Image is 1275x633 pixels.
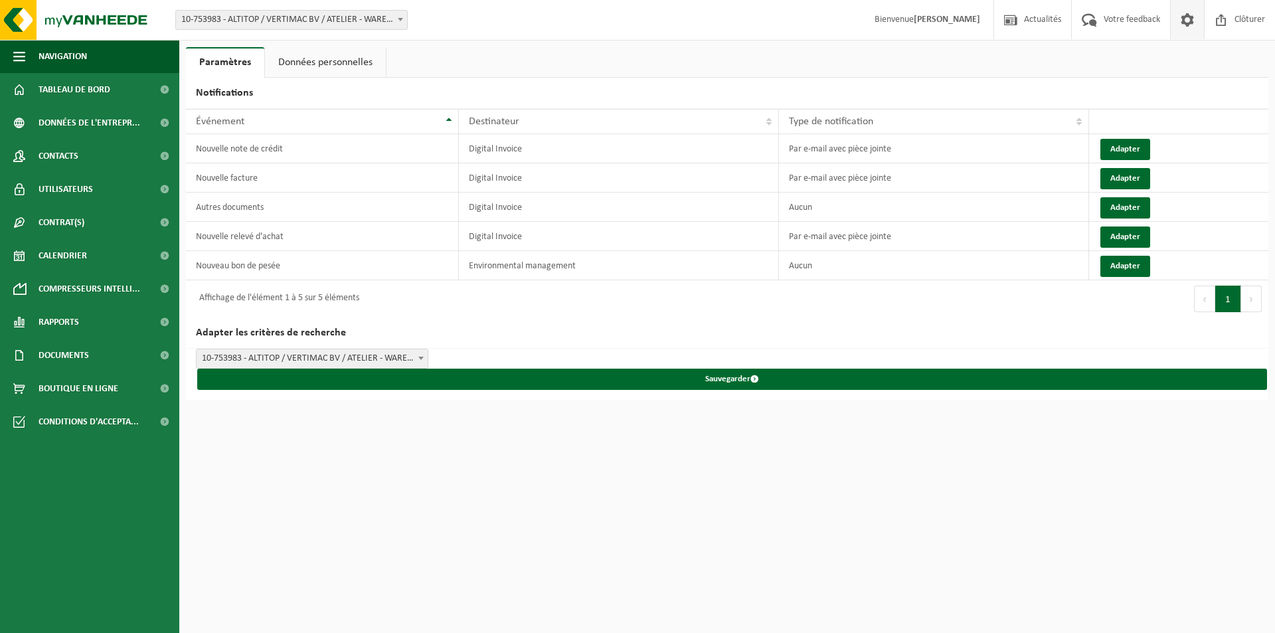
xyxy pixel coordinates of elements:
button: Adapter [1100,256,1150,277]
button: Sauvegarder [197,369,1267,390]
h2: Adapter les critères de recherche [186,317,1268,349]
td: Nouveau bon de pesée [186,251,459,280]
span: 10-753983 - ALTITOP / VERTIMAC BV / ATELIER - WAREGEM [176,11,407,29]
span: Événement [196,116,244,127]
button: Adapter [1100,168,1150,189]
td: Aucun [779,193,1089,222]
span: Destinateur [469,116,519,127]
button: 1 [1215,286,1241,312]
td: Nouvelle facture [186,163,459,193]
span: 10-753983 - ALTITOP / VERTIMAC BV / ATELIER - WAREGEM [197,349,428,368]
button: Next [1241,286,1262,312]
span: Utilisateurs [39,173,93,206]
span: Rapports [39,306,79,339]
span: Calendrier [39,239,87,272]
button: Adapter [1100,139,1150,160]
button: Adapter [1100,197,1150,219]
span: Contacts [39,139,78,173]
td: Nouvelle relevé d'achat [186,222,459,251]
a: Paramètres [186,47,264,78]
span: 10-753983 - ALTITOP / VERTIMAC BV / ATELIER - WAREGEM [196,349,428,369]
td: Par e-mail avec pièce jointe [779,163,1089,193]
td: Digital Invoice [459,163,779,193]
span: 10-753983 - ALTITOP / VERTIMAC BV / ATELIER - WAREGEM [175,10,408,30]
td: Par e-mail avec pièce jointe [779,222,1089,251]
button: Previous [1194,286,1215,312]
span: Contrat(s) [39,206,84,239]
span: Conditions d'accepta... [39,405,139,438]
span: Navigation [39,40,87,73]
span: Tableau de bord [39,73,110,106]
h2: Notifications [186,78,1268,109]
strong: [PERSON_NAME] [914,15,980,25]
span: Données de l'entrepr... [39,106,140,139]
span: Boutique en ligne [39,372,118,405]
span: Type de notification [789,116,873,127]
a: Données personnelles [265,47,386,78]
td: Digital Invoice [459,222,779,251]
td: Digital Invoice [459,134,779,163]
div: Affichage de l'élément 1 à 5 sur 5 éléments [193,287,359,311]
button: Adapter [1100,226,1150,248]
td: Nouvelle note de crédit [186,134,459,163]
td: Par e-mail avec pièce jointe [779,134,1089,163]
span: Documents [39,339,89,372]
td: Aucun [779,251,1089,280]
td: Autres documents [186,193,459,222]
td: Environmental management [459,251,779,280]
td: Digital Invoice [459,193,779,222]
span: Compresseurs intelli... [39,272,140,306]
